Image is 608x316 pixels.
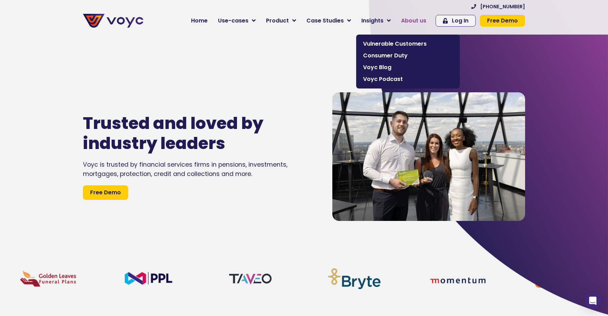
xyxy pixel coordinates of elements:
span: Case Studies [306,17,344,25]
span: Free Demo [487,18,518,24]
a: Voyc Blog [360,62,456,73]
span: Voyc Podcast [363,75,453,83]
a: Case Studies [301,14,356,28]
div: Open Intercom Messenger [585,292,601,309]
span: Insights [361,17,383,25]
a: [PHONE_NUMBER] [471,4,525,9]
a: Free Demo [480,15,525,27]
a: Voyc Podcast [360,73,456,85]
h1: Trusted and loved by industry leaders [83,113,291,153]
img: voyc-full-logo [83,14,143,28]
span: Home [191,17,208,25]
a: Insights [356,14,396,28]
a: About us [396,14,431,28]
span: Vulnerable Customers [363,40,453,48]
div: Voyc is trusted by financial services firms in pensions, investments, mortgages, protection, cred... [83,160,312,178]
span: Consumer Duty [363,52,453,60]
a: Free Demo [83,185,128,200]
a: Home [186,14,213,28]
span: Log In [452,18,468,24]
span: About us [401,17,426,25]
a: Product [261,14,301,28]
a: Consumer Duty [360,50,456,62]
span: Product [266,17,289,25]
span: Free Demo [90,188,121,197]
span: Use-cases [218,17,248,25]
span: [PHONE_NUMBER] [480,4,525,9]
a: Vulnerable Customers [360,38,456,50]
a: Use-cases [213,14,261,28]
span: Voyc Blog [363,63,453,72]
a: Log In [436,15,476,27]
